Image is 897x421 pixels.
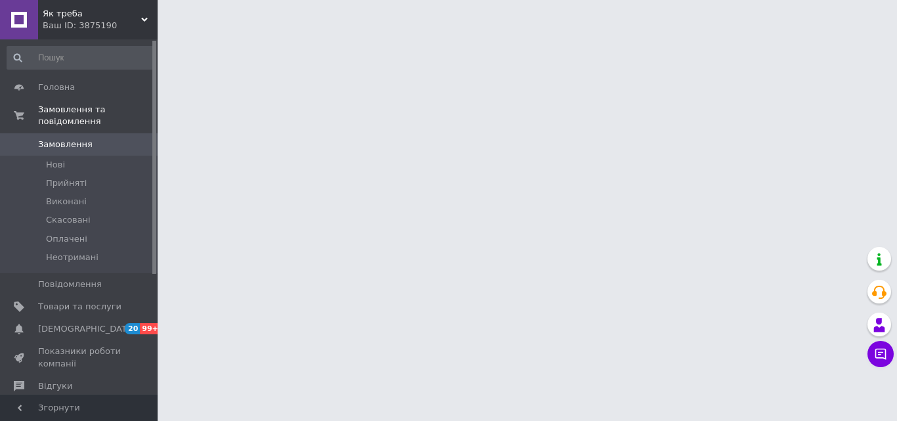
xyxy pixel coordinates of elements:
[46,196,87,208] span: Виконані
[38,301,121,313] span: Товари та послуги
[38,278,102,290] span: Повідомлення
[46,233,87,245] span: Оплачені
[46,159,65,171] span: Нові
[7,46,155,70] input: Пошук
[140,323,162,334] span: 99+
[38,345,121,369] span: Показники роботи компанії
[38,81,75,93] span: Головна
[38,323,135,335] span: [DEMOGRAPHIC_DATA]
[38,380,72,392] span: Відгуки
[38,104,158,127] span: Замовлення та повідомлення
[46,252,98,263] span: Неотримані
[43,8,141,20] span: Як треба
[46,177,87,189] span: Прийняті
[43,20,158,32] div: Ваш ID: 3875190
[867,341,894,367] button: Чат з покупцем
[46,214,91,226] span: Скасовані
[38,139,93,150] span: Замовлення
[125,323,140,334] span: 20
